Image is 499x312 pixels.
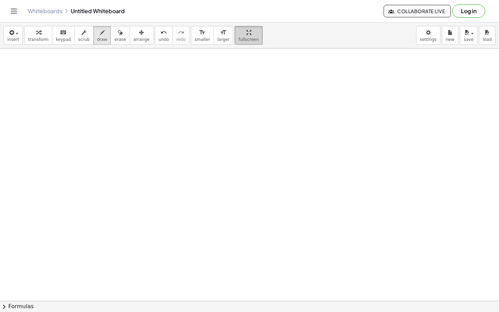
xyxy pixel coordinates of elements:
[460,26,478,45] button: save
[416,26,440,45] button: settings
[56,37,71,42] span: keypad
[420,37,437,42] span: settings
[173,26,190,45] button: redoredo
[199,28,205,37] i: format_size
[235,26,262,45] button: fullscreen
[195,37,210,42] span: smaller
[52,26,75,45] button: keyboardkeypad
[78,37,90,42] span: scrub
[24,26,52,45] button: transform
[213,26,233,45] button: format_sizelarger
[446,37,454,42] span: new
[28,8,62,15] a: Whiteboards
[114,37,126,42] span: erase
[483,37,492,42] span: load
[220,28,227,37] i: format_size
[111,26,130,45] button: erase
[442,26,458,45] button: new
[159,37,169,42] span: undo
[97,37,107,42] span: draw
[28,37,49,42] span: transform
[133,37,150,42] span: arrange
[479,26,496,45] button: load
[464,37,473,42] span: save
[7,37,19,42] span: insert
[160,28,167,37] i: undo
[155,26,173,45] button: undoundo
[75,26,94,45] button: scrub
[452,5,485,18] button: Log in
[191,26,214,45] button: format_sizesmaller
[8,6,19,17] button: Toggle navigation
[389,8,445,14] span: Collaborate Live
[238,37,259,42] span: fullscreen
[93,26,111,45] button: draw
[217,37,229,42] span: larger
[130,26,154,45] button: arrange
[176,37,186,42] span: redo
[384,5,451,17] button: Collaborate Live
[178,28,184,37] i: redo
[3,26,23,45] button: insert
[60,28,67,37] i: keyboard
